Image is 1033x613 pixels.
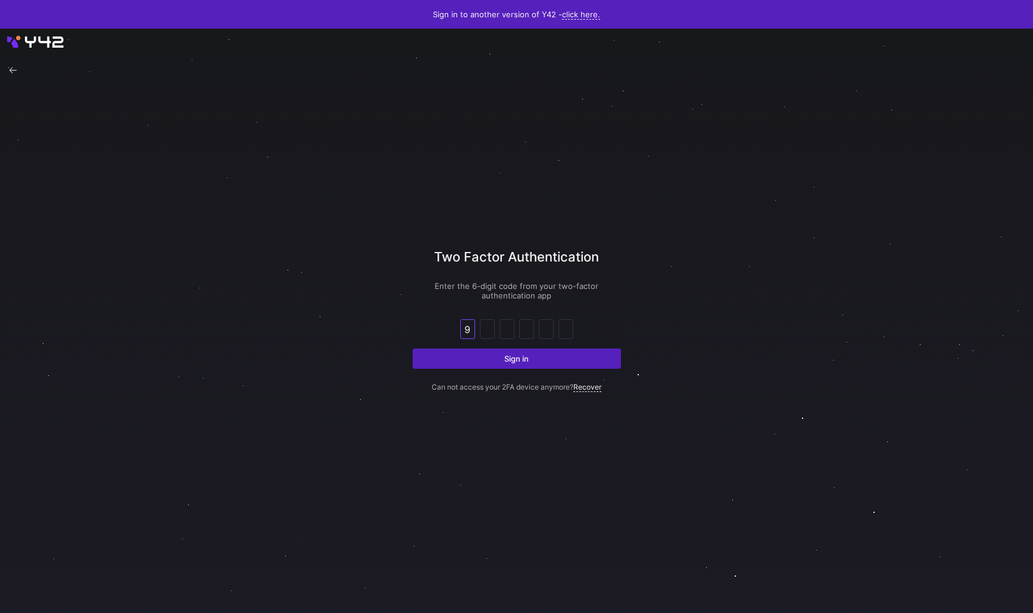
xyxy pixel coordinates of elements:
a: click here. [562,10,600,20]
span: Sign in [504,354,529,363]
button: Sign in [413,348,621,369]
a: Recover [573,382,601,392]
p: Can not access your 2FA device anymore? [413,369,621,391]
p: Enter the 6-digit code from your two-factor authentication app [413,281,621,300]
div: Two Factor Authentication [413,247,621,281]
